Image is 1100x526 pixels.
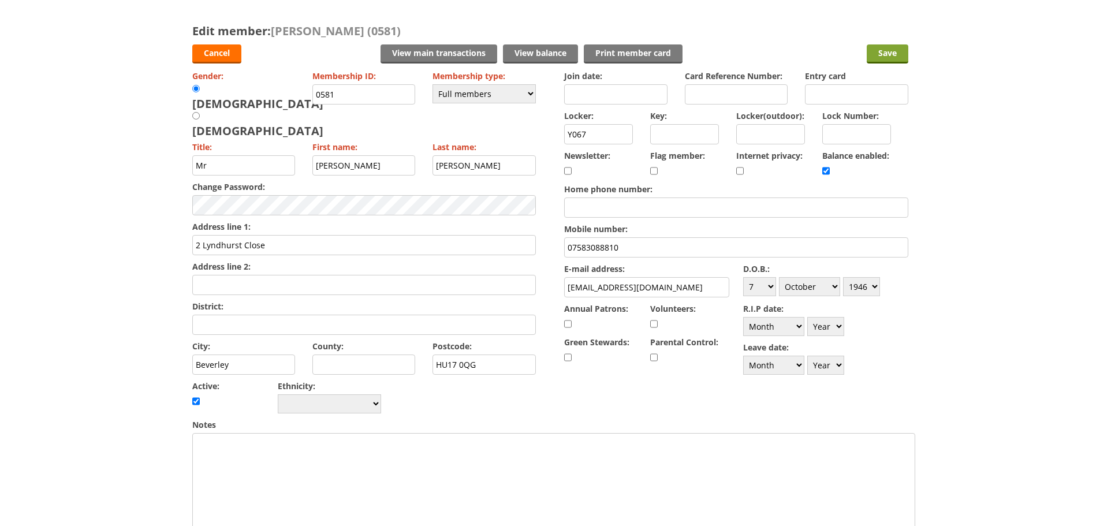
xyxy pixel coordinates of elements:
[312,70,416,81] label: Membership ID:
[805,70,908,81] label: Entry card
[736,110,805,121] label: Locker(outdoor):
[743,303,908,314] label: R.I.P date:
[192,181,536,192] label: Change Password:
[192,221,536,232] label: Address line 1:
[685,70,788,81] label: Card Reference Number:
[564,263,729,274] label: E-mail address:
[192,70,296,81] label: Gender:
[192,261,536,272] label: Address line 2:
[271,23,401,39] span: [PERSON_NAME] (0581)
[564,223,908,234] label: Mobile number:
[432,70,536,81] label: Membership type:
[822,150,908,161] label: Balance enabled:
[192,301,536,312] label: District:
[736,150,822,161] label: Internet privacy:
[564,110,633,121] label: Locker:
[650,150,736,161] label: Flag member:
[650,303,729,314] label: Volunteers:
[564,70,668,81] label: Join date:
[650,337,729,348] label: Parental Control:
[584,44,683,64] a: Print member card
[743,342,908,353] label: Leave date:
[564,184,908,195] label: Home phone number:
[564,150,650,161] label: Newsletter:
[432,341,536,352] label: Postcode:
[192,84,323,111] div: [DEMOGRAPHIC_DATA]
[192,111,323,139] div: [DEMOGRAPHIC_DATA]
[564,303,643,314] label: Annual Patrons:
[503,44,578,64] a: View balance
[312,341,416,352] label: County:
[432,141,536,152] label: Last name:
[192,419,908,430] label: Notes
[650,110,719,121] label: Key:
[381,44,497,64] a: View main transactions
[564,337,643,348] label: Green Stewards:
[278,380,381,391] label: Ethnicity:
[192,141,296,152] label: Title:
[822,110,891,121] label: Lock Number:
[192,44,241,64] a: Cancel
[743,263,908,274] label: D.O.B.:
[192,380,278,391] label: Active:
[867,44,908,64] input: Save
[192,341,296,352] label: City:
[312,141,416,152] label: First name:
